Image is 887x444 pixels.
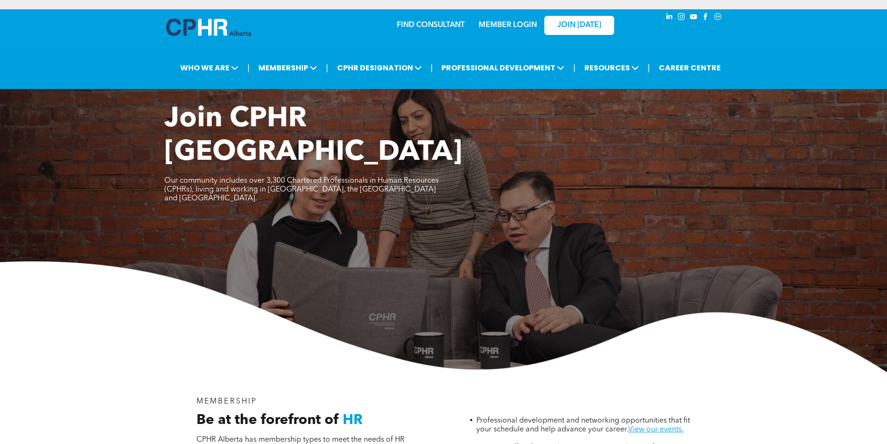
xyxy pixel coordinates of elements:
a: JOIN [DATE] [544,16,614,35]
a: youtube [689,12,699,24]
span: MEMBERSHIP [196,398,257,405]
li: | [431,58,433,77]
a: View our events. [628,426,684,433]
li: | [326,58,328,77]
a: MEMBER LOGIN [479,21,537,29]
span: HR [343,413,363,427]
a: FIND CONSULTANT [397,21,465,29]
li: | [247,58,250,77]
a: facebook [701,12,711,24]
span: Be at the forefront of [196,413,339,427]
img: A blue and white logo for cp alberta [166,19,251,36]
a: Social network [713,12,723,24]
span: PROFESSIONAL DEVELOPMENT [439,59,567,76]
li: | [648,58,650,77]
span: Our community includes over 3,300 Chartered Professionals in Human Resources (CPHRs), living and ... [164,177,439,202]
a: linkedin [664,12,675,24]
span: CPHR DESIGNATION [334,59,425,76]
span: WHO WE ARE [177,59,241,76]
span: Join CPHR [GEOGRAPHIC_DATA] [164,105,462,167]
a: instagram [677,12,687,24]
a: CAREER CENTRE [656,59,724,76]
span: Professional development and networking opportunities that fit your schedule and help advance you... [476,417,690,433]
span: MEMBERSHIP [256,59,320,76]
li: | [573,58,576,77]
span: RESOURCES [582,59,642,76]
span: JOIN [DATE] [557,21,601,30]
